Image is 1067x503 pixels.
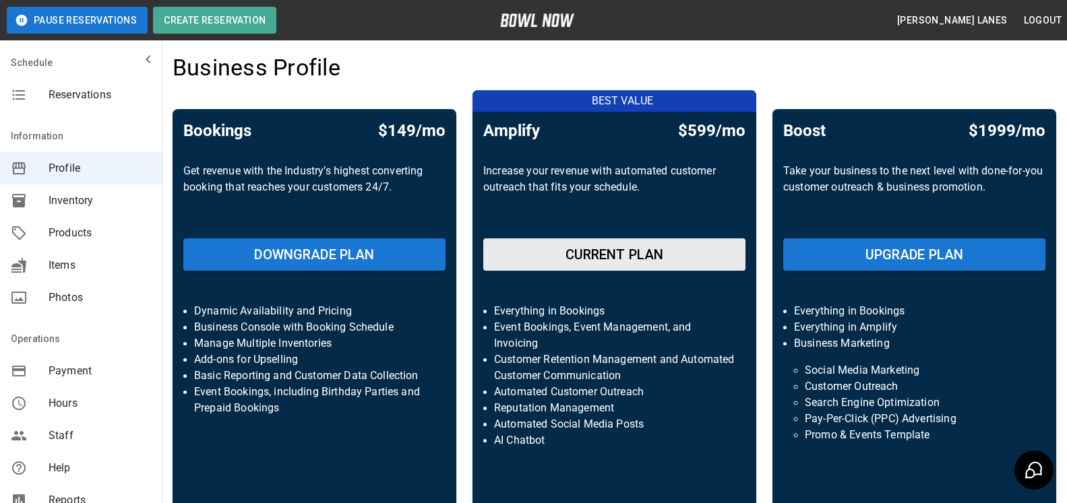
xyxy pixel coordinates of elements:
span: Hours [49,395,151,411]
h5: Amplify [483,120,540,141]
p: Business Console with Booking Schedule [194,319,435,335]
p: Automated Social Media Posts [494,416,735,432]
p: Social Media Marketing [805,362,1024,378]
p: Promo & Events Template [805,427,1024,443]
p: Event Bookings, including Birthday Parties and Prepaid Bookings [194,384,435,416]
img: logo [500,13,574,27]
button: DOWNGRADE PLAN [183,238,446,271]
span: Items [49,257,151,273]
h4: Business Profile [173,54,340,82]
p: Get revenue with the Industry’s highest converting booking that reaches your customers 24/7. [183,163,446,228]
h6: UPGRADE PLAN [865,244,964,265]
span: Payment [49,363,151,379]
p: Business Marketing [794,335,1035,351]
p: Automated Customer Outreach [494,384,735,400]
h5: Boost [783,120,826,141]
p: BEST VALUE [481,93,764,109]
p: Manage Multiple Inventories [194,335,435,351]
span: Profile [49,160,151,176]
p: Dynamic Availability and Pricing [194,303,435,319]
button: Create Reservation [153,7,276,34]
p: Event Bookings, Event Management, and Invoicing [494,319,735,351]
p: Customer Outreach [805,378,1024,395]
p: Basic Reporting and Customer Data Collection [194,368,435,384]
h5: Bookings [183,120,251,141]
span: Help [49,460,151,476]
span: Photos [49,290,151,306]
p: Everything in Amplify [794,319,1035,335]
span: Products [49,225,151,241]
span: Reservations [49,87,151,103]
h6: DOWNGRADE PLAN [254,244,374,265]
h5: $149/mo [378,120,446,141]
span: Inventory [49,193,151,209]
p: Take your business to the next level with done-for-you customer outreach & business promotion. [783,163,1045,228]
button: UPGRADE PLAN [783,238,1045,271]
h5: $599/mo [678,120,745,141]
h5: $1999/mo [969,120,1045,141]
p: Add-ons for Upselling [194,351,435,368]
button: Pause Reservations [7,7,148,34]
p: Customer Retention Management and Automated Customer Communication [494,351,735,384]
p: Increase your revenue with automated customer outreach that fits your schedule. [483,163,745,228]
button: Logout [1018,8,1067,33]
p: Everything in Bookings [494,303,735,319]
p: Pay-Per-Click (PPC) Advertising [805,411,1024,427]
button: [PERSON_NAME] Lanes [892,8,1013,33]
span: Staff [49,428,151,444]
p: AI Chatbot [494,432,735,448]
p: Search Engine Optimization [805,395,1024,411]
p: Reputation Management [494,400,735,416]
p: Everything in Bookings [794,303,1035,319]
